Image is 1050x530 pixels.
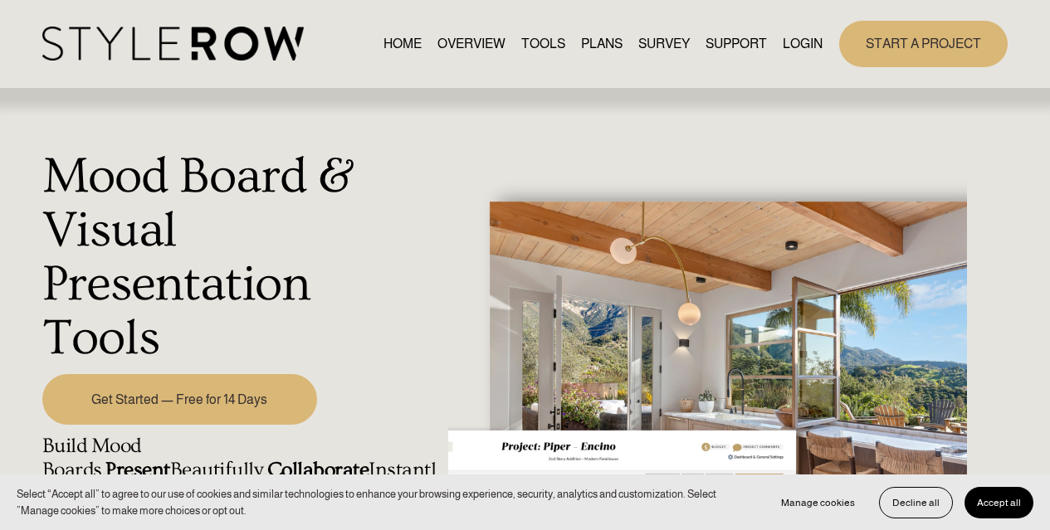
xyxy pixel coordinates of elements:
[42,374,318,425] a: Get Started — Free for 14 Days
[383,32,422,55] a: HOME
[879,487,953,518] button: Decline all
[267,458,369,482] strong: Collaborate
[892,497,940,508] span: Decline all
[42,27,304,61] img: StyleRow
[783,32,823,55] a: LOGIN
[17,486,752,518] p: Select “Accept all” to agree to our use of cookies and similar technologies to enhance your brows...
[105,458,170,482] strong: Present
[706,34,767,54] span: SUPPORT
[977,497,1021,508] span: Accept all
[839,21,1008,66] a: START A PROJECT
[965,487,1033,518] button: Accept all
[781,497,855,508] span: Manage cookies
[581,32,623,55] a: PLANS
[706,32,767,55] a: folder dropdown
[638,32,690,55] a: SURVEY
[769,487,867,518] button: Manage cookies
[42,434,440,507] h4: Build Mood Boards, Beautifully, Instantly.
[437,32,505,55] a: OVERVIEW
[521,32,565,55] a: TOOLS
[42,149,440,365] h1: Mood Board & Visual Presentation Tools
